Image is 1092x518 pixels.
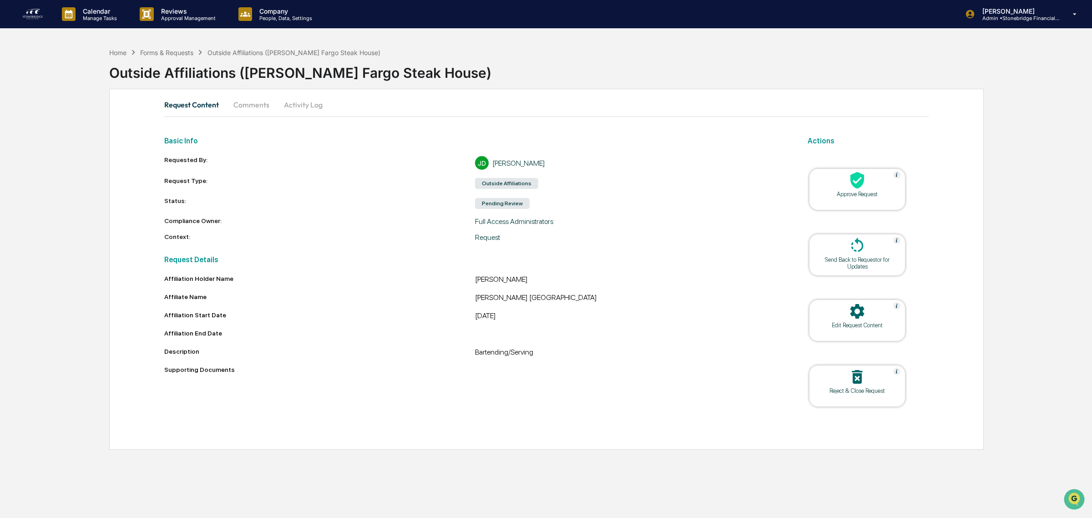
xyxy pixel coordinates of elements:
[164,233,475,242] div: Context:
[816,322,898,329] div: Edit Request Content
[808,137,929,145] h2: Actions
[64,154,110,161] a: Powered byPylon
[91,154,110,161] span: Pylon
[164,217,475,226] div: Compliance Owner:
[975,7,1060,15] p: [PERSON_NAME]
[140,49,193,56] div: Forms & Requests
[475,275,786,286] div: [PERSON_NAME]
[66,116,73,123] div: 🗄️
[164,94,226,116] button: Request Content
[9,116,16,123] div: 🖐️
[164,177,475,190] div: Request Type:
[164,94,929,116] div: secondary tabs example
[252,7,317,15] p: Company
[893,171,900,178] img: Help
[9,70,25,86] img: 1746055101610-c473b297-6a78-478c-a979-82029cc54cd1
[18,115,59,124] span: Preclearance
[154,15,220,21] p: Approval Management
[62,111,116,127] a: 🗄️Attestations
[277,94,330,116] button: Activity Log
[207,49,380,56] div: Outside Affiliations ([PERSON_NAME] Fargo Steak House)
[164,293,475,300] div: Affiliate Name
[9,19,166,34] p: How can we help?
[5,111,62,127] a: 🖐️Preclearance
[1063,488,1087,513] iframe: Open customer support
[475,198,530,209] div: Pending Review
[164,137,786,145] h2: Basic Info
[475,217,786,226] div: Full Access Administrators
[18,132,57,141] span: Data Lookup
[492,159,545,168] div: [PERSON_NAME]
[816,256,898,270] div: Send Back to Requestor for Updates
[816,191,898,198] div: Approve Request
[475,293,786,304] div: [PERSON_NAME] [GEOGRAPHIC_DATA]
[475,156,489,170] div: JD
[816,387,898,394] div: Reject & Close Request
[9,133,16,140] div: 🔎
[252,15,317,21] p: People, Data, Settings
[164,197,475,210] div: Status:
[109,49,126,56] div: Home
[76,15,121,21] p: Manage Tasks
[226,94,277,116] button: Comments
[5,128,61,145] a: 🔎Data Lookup
[164,255,786,264] h2: Request Details
[475,348,786,359] div: Bartending/Serving
[893,302,900,310] img: Help
[164,311,475,319] div: Affiliation Start Date
[164,330,475,337] div: Affiliation End Date
[76,7,121,15] p: Calendar
[164,275,475,282] div: Affiliation Holder Name
[475,233,786,242] div: Request
[164,366,786,373] div: Supporting Documents
[154,7,220,15] p: Reviews
[31,79,115,86] div: We're available if you need us!
[31,70,149,79] div: Start new chat
[475,311,786,322] div: [DATE]
[893,368,900,375] img: Help
[975,15,1060,21] p: Admin • Stonebridge Financial Group
[22,7,44,21] img: logo
[109,57,1092,81] div: Outside Affiliations ([PERSON_NAME] Fargo Steak House)
[164,348,475,355] div: Description
[164,156,475,170] div: Requested By:
[893,237,900,244] img: Help
[75,115,113,124] span: Attestations
[475,178,538,189] div: Outside Affiliations
[155,72,166,83] button: Start new chat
